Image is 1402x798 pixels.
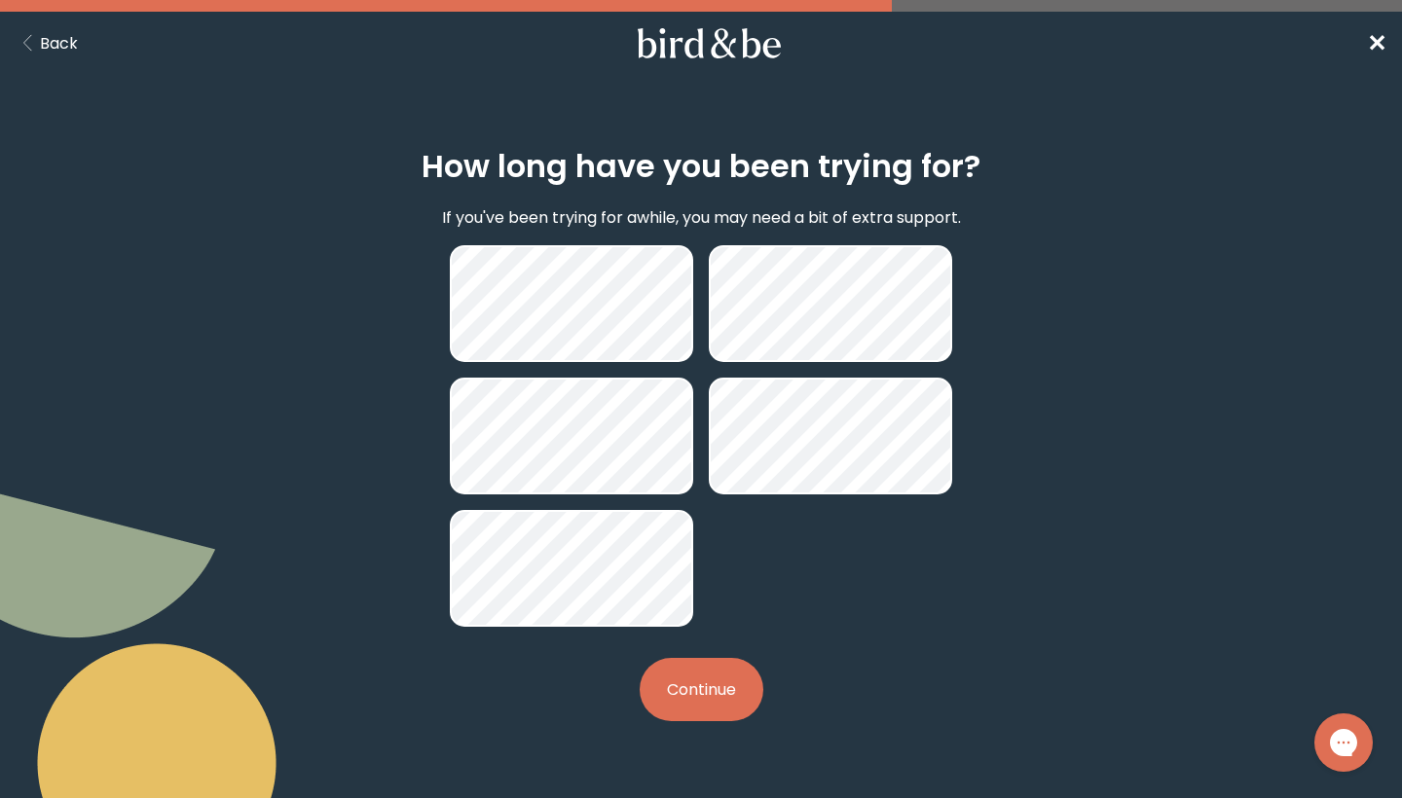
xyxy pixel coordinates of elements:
[1367,27,1386,59] span: ✕
[442,205,961,230] p: If you've been trying for awhile, you may need a bit of extra support.
[422,143,980,190] h2: How long have you been trying for?
[16,31,78,55] button: Back Button
[640,658,763,721] button: Continue
[1305,707,1383,779] iframe: Gorgias live chat messenger
[1367,26,1386,60] a: ✕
